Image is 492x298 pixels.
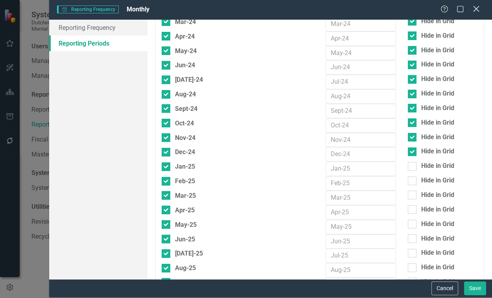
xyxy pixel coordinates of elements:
input: Sep-25 [326,278,396,292]
span: Monthly [127,6,149,13]
button: Cancel [431,281,458,295]
div: Mar-25 [175,191,196,201]
a: Reporting Frequency [49,20,147,35]
div: Apr-25 [175,205,195,215]
input: Jun-25 [326,234,396,249]
div: Hide in Grid [421,205,454,214]
div: Feb-25 [175,176,195,186]
input: Mar-24 [326,17,396,31]
div: Jun-24 [175,60,195,70]
input: Jun-24 [326,60,396,75]
input: Oct-24 [326,118,396,133]
div: Hide in Grid [421,191,454,200]
div: Hide in Grid [421,220,454,229]
input: Mar-25 [326,191,396,205]
input: Sept-24 [326,104,396,118]
div: Oct-24 [175,118,194,128]
div: Hide in Grid [421,89,454,98]
div: Jun-25 [175,234,195,244]
div: Hide in Grid [421,133,454,142]
div: Sep-25 [175,278,195,287]
div: Aug-25 [175,263,196,273]
div: Hide in Grid [421,75,454,84]
div: Hide in Grid [421,104,454,113]
div: Mar-24 [175,17,196,27]
div: Hide in Grid [421,46,454,55]
div: [DATE]-25 [175,248,203,258]
a: Reporting Periods [49,35,147,51]
input: Aug-24 [326,89,396,104]
div: May-24 [175,46,197,56]
div: Hide in Grid [421,263,454,272]
input: Feb-25 [326,176,396,191]
input: May-25 [326,220,396,234]
div: Hide in Grid [421,162,454,171]
input: Apr-25 [326,205,396,220]
input: Jul-24 [326,75,396,89]
div: [DATE]-24 [175,75,203,85]
input: Apr-24 [326,31,396,46]
div: Hide in Grid [421,278,454,287]
div: Dec-24 [175,147,195,157]
input: May-24 [326,46,396,61]
input: Dec-24 [326,147,396,162]
input: Jan-25 [326,162,396,176]
div: Hide in Grid [421,234,454,243]
div: Sept-24 [175,104,197,114]
div: Hide in Grid [421,60,454,69]
div: Aug-24 [175,89,196,99]
input: Aug-25 [326,263,396,278]
button: Save [464,281,486,295]
div: Apr-24 [175,31,195,41]
div: Hide in Grid [421,17,454,26]
input: Nov-24 [326,133,396,147]
div: Hide in Grid [421,118,454,127]
div: Hide in Grid [421,31,454,40]
div: Nov-24 [175,133,195,143]
div: Hide in Grid [421,248,454,258]
div: May-25 [175,220,197,230]
div: Hide in Grid [421,176,454,185]
span: Reporting Frequency [57,6,119,13]
div: Hide in Grid [421,147,454,156]
div: Jan-25 [175,162,195,171]
input: Jul-25 [326,248,396,263]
